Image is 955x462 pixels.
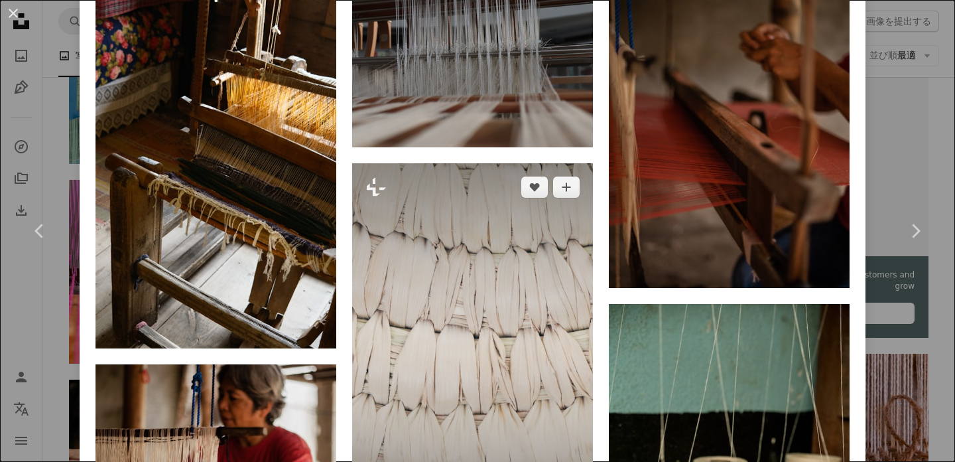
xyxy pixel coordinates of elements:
a: 織物の拡大図 [352,338,593,350]
a: 古い織機のクローズアップ [95,161,336,173]
a: 次へ [875,167,955,295]
a: 茶色の板 [352,61,593,73]
a: 茶色の木枠を持つ人 [609,131,850,143]
button: いいね！ [521,177,548,198]
button: コレクションに追加する [553,177,580,198]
